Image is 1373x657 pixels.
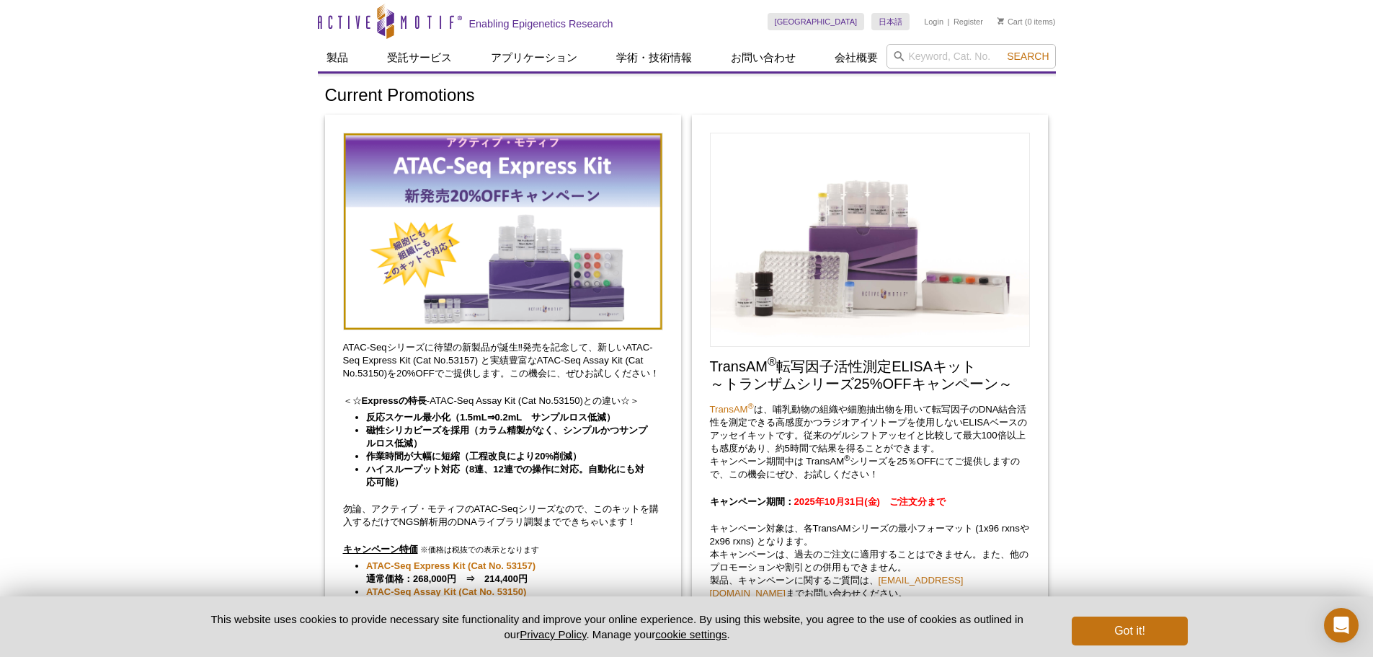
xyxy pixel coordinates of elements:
h2: TransAM 転写因子活性測定ELISAキット ～トランザムシリーズ25%OFFキャンペーン～ [710,358,1030,392]
li: | [948,13,950,30]
a: 学術・技術情報 [608,44,701,71]
u: キャンペーン特価 [343,544,418,555]
button: cookie settings [655,628,727,640]
img: Save on ATAC-Seq Kits [343,133,663,330]
a: Register [954,17,983,27]
a: 日本語 [871,13,910,30]
a: アプリケーション [482,44,586,71]
p: は、哺乳動物の組織や細胞抽出物を用いて転写因子のDNA結合活性を測定できる高感度かつラジオアイソトープを使用しないELISAベースのアッセイキットです。従来のゲルシフトアッセイと比較して最大10... [710,403,1030,481]
span: ※価格は税抜での表示となります [420,545,539,554]
sup: ® [768,355,776,369]
a: お問い合わせ [722,44,804,71]
img: Your Cart [997,17,1004,25]
sup: ® [844,453,850,462]
input: Keyword, Cat. No. [887,44,1056,69]
a: 会社概要 [826,44,887,71]
a: 製品 [318,44,357,71]
a: 受託サービス [378,44,461,71]
strong: 通常価格：268,000円 ⇒ 214,400円 [366,586,528,610]
h2: Enabling Epigenetics Research [469,17,613,30]
a: Privacy Policy [520,628,586,640]
strong: ハイスループット対応（8連、12連での操作に対応。自動化にも対応可能） [366,464,644,488]
strong: Expressの特長 [362,395,427,406]
strong: 磁性シリカビーズを採用（カラム精製がなく、シンプルかつサンプルロス低減） [366,425,647,449]
sup: ® [748,401,754,410]
strong: 作業時間が大幅に短縮（工程改良により20%削減） [366,451,582,462]
img: Save on TransAM [710,133,1030,347]
button: Got it! [1072,617,1187,645]
span: Search [1007,50,1049,62]
a: [GEOGRAPHIC_DATA] [768,13,865,30]
a: Login [924,17,943,27]
li: (0 items) [997,13,1056,30]
p: 勿論、アクティブ・モティフのATAC-Seqシリーズなので、このキットを購入するだけでNGS解析用のDNAライブラリ調製までできちゃいます！ [343,503,663,529]
h1: Current Promotions [325,86,1049,107]
strong: 通常価格：268,000円 ⇒ 214,400円 [366,560,536,584]
div: Open Intercom Messenger [1324,608,1359,643]
a: Cart [997,17,1023,27]
strong: 反応スケール最小化（1.5mL⇒0.2mL サンプルロス低減） [366,412,616,423]
p: ＜☆ -ATAC-Seq Assay Kit (Cat No.53150)との違い☆＞ [343,394,663,407]
p: ATAC-Seqシリーズに待望の新製品が誕生‼発売を記念して、新しいATAC-Seq Express Kit (Cat No.53157) と実績豊富なATAC-Seq Assay Kit (C... [343,341,663,380]
p: キャンペーン対象は、各TransAMシリーズの最小フォーマット (1x96 rxnsや2x96 rxns) となります。 本キャンペーンは、過去のご注文に適用することはできません。また、他のプロ... [710,522,1030,600]
strong: キャンペーン期間： [710,496,946,507]
button: Search [1003,50,1053,63]
p: This website uses cookies to provide necessary site functionality and improve your online experie... [186,612,1049,642]
a: ATAC-Seq Assay Kit (Cat No. 53150) [366,586,526,599]
span: 2025年10月31日(金) ご注文分まで [794,496,946,507]
a: ATAC-Seq Express Kit (Cat No. 53157) [366,560,536,573]
a: TransAM® [710,404,754,415]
